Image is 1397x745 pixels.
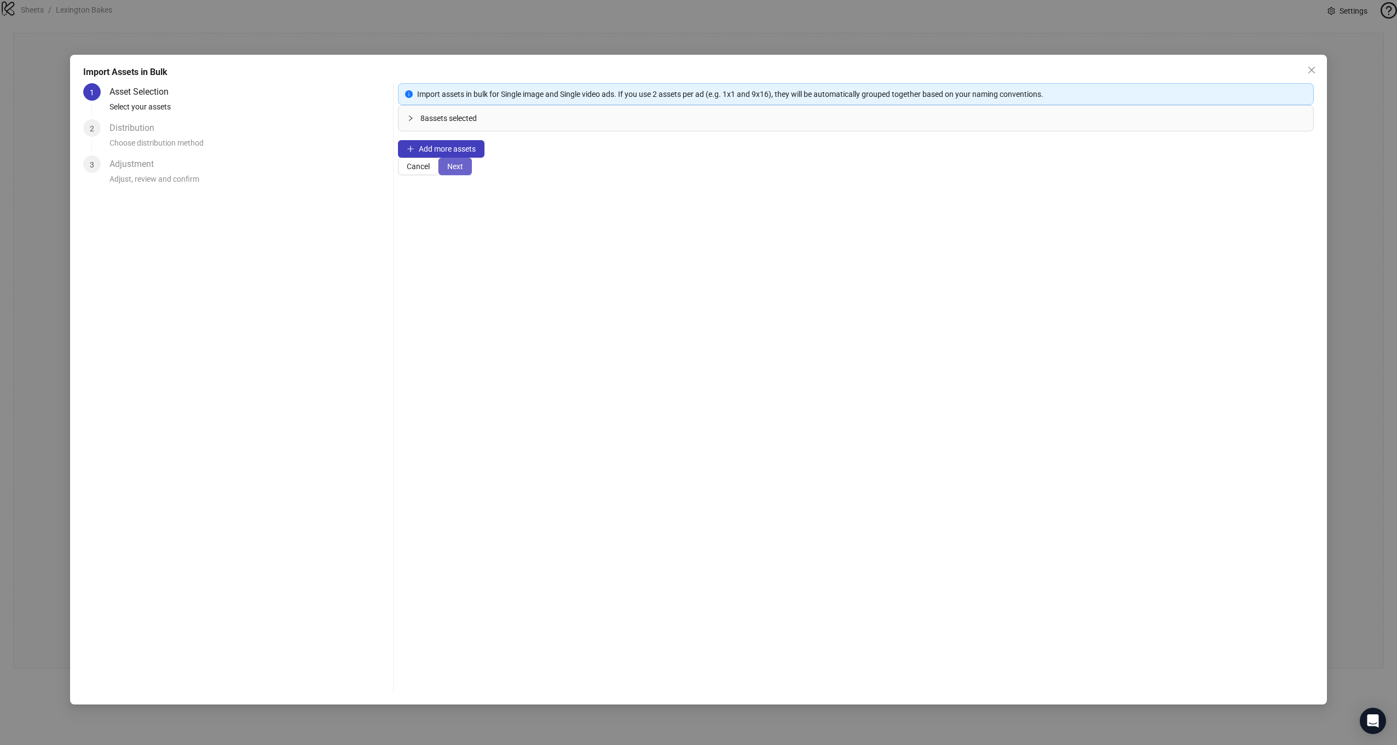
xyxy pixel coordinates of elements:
div: Choose distribution method [109,137,389,155]
span: Cancel [407,162,430,171]
span: Add more assets [419,145,476,153]
div: Distribution [109,119,163,137]
span: close [1307,66,1316,74]
span: assets selected [425,114,477,123]
div: Import Assets in Bulk [83,66,1314,79]
span: 2 [90,124,94,133]
span: 3 [90,160,94,169]
div: Select your assets [109,101,389,119]
div: Open Intercom Messenger [1360,708,1386,734]
span: collapsed [407,115,414,122]
div: Asset Selection [109,83,177,101]
div: Import assets in bulk for Single image and Single video ads. If you use 2 assets per ad (e.g. 1x1... [417,88,1307,100]
div: Adjustment [109,155,163,173]
div: 8assets selected [399,106,1314,131]
button: Next [438,158,472,175]
button: Close [1303,61,1320,79]
div: Adjust, review and confirm [109,173,389,192]
button: Add more assets [398,140,484,158]
span: 1 [90,88,94,97]
span: plus [407,145,414,153]
span: 8 [420,114,425,123]
button: Cancel [398,158,438,175]
span: Next [447,162,463,171]
span: info-circle [405,90,413,98]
